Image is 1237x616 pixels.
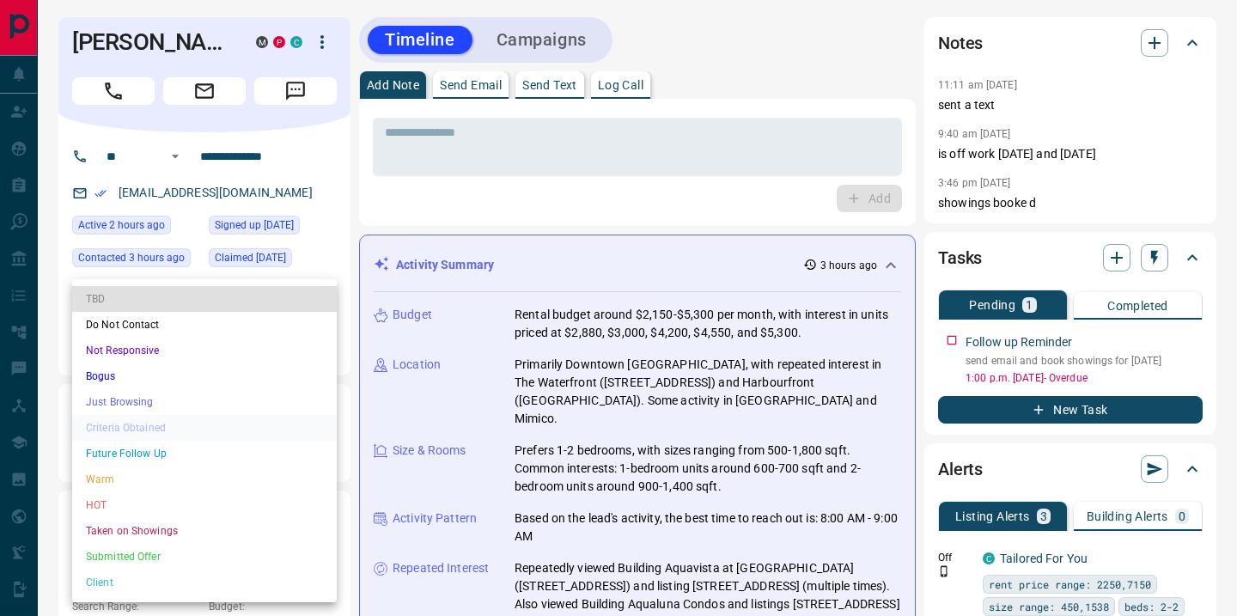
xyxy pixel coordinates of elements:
[72,544,337,570] li: Submitted Offer
[72,286,337,312] li: TBD
[72,441,337,467] li: Future Follow Up
[72,570,337,595] li: Client
[72,518,337,544] li: Taken on Showings
[72,492,337,518] li: HOT
[72,389,337,415] li: Just Browsing
[72,467,337,492] li: Warm
[72,363,337,389] li: Bogus
[72,312,337,338] li: Do Not Contact
[72,338,337,363] li: Not Responsive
